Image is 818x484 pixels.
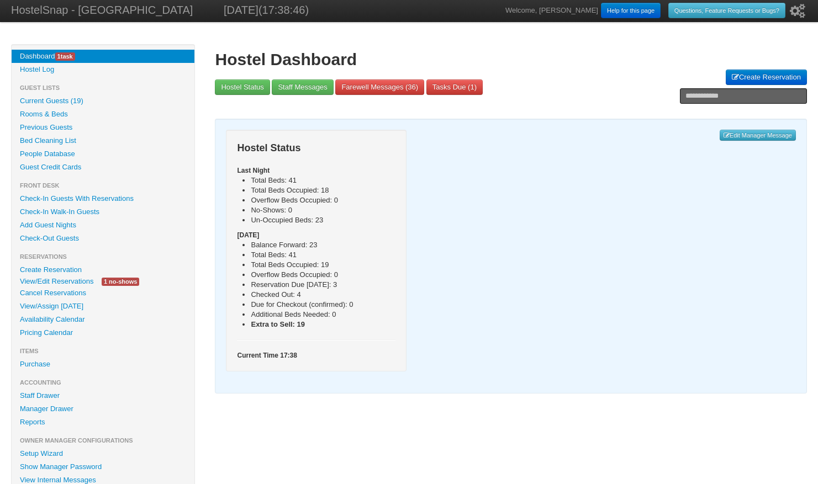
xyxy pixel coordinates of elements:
[251,185,395,195] li: Total Beds Occupied: 18
[12,286,194,300] a: Cancel Reservations
[12,275,102,287] a: View/Edit Reservations
[237,230,395,240] h5: [DATE]
[12,402,194,416] a: Manager Drawer
[12,376,194,389] li: Accounting
[790,4,805,18] i: Setup Wizard
[601,3,661,18] a: Help for this page
[93,275,147,287] a: 1 no-shows
[12,326,194,339] a: Pricing Calendar
[408,83,415,91] span: 36
[12,121,194,134] a: Previous Guests
[12,81,194,94] li: Guest Lists
[470,83,474,91] span: 1
[726,70,807,85] a: Create Reservation
[335,79,424,95] a: Farewell Messages (36)
[12,108,194,121] a: Rooms & Beds
[251,280,395,290] li: Reservation Due [DATE]: 3
[102,278,139,286] span: 1 no-shows
[251,270,395,280] li: Overflow Beds Occupied: 0
[251,215,395,225] li: Un-Occupied Beds: 23
[272,79,333,95] a: Staff Messages
[251,240,395,250] li: Balance Forward: 23
[12,344,194,358] li: Items
[12,460,194,474] a: Show Manager Password
[12,94,194,108] a: Current Guests (19)
[251,175,395,185] li: Total Beds: 41
[12,416,194,429] a: Reports
[251,320,305,328] b: Extra to Sell: 19
[12,389,194,402] a: Staff Drawer
[12,313,194,326] a: Availability Calendar
[251,310,395,320] li: Additional Beds Needed: 0
[720,130,796,141] a: Edit Manager Message
[251,300,395,310] li: Due for Checkout (confirmed): 0
[237,166,395,175] h5: Last Night
[12,50,194,63] a: Dashboard1task
[12,205,194,219] a: Check-In Walk-In Guests
[258,4,309,16] span: (17:38:46)
[12,358,194,371] a: Purchase
[12,63,194,76] a: Hostel Log
[12,192,194,205] a: Check-In Guests With Reservations
[12,179,194,192] li: Front Desk
[12,219,194,232] a: Add Guest Nights
[12,300,194,313] a: View/Assign [DATE]
[668,3,785,18] a: Questions, Feature Requests or Bugs?
[12,161,194,174] a: Guest Credit Cards
[251,205,395,215] li: No-Shows: 0
[251,195,395,205] li: Overflow Beds Occupied: 0
[12,250,194,263] li: Reservations
[215,79,270,95] a: Hostel Status
[251,290,395,300] li: Checked Out: 4
[57,53,61,60] span: 1
[237,141,395,156] h3: Hostel Status
[12,434,194,447] li: Owner Manager Configurations
[12,134,194,147] a: Bed Cleaning List
[12,263,194,276] a: Create Reservation
[251,260,395,270] li: Total Beds Occupied: 19
[251,250,395,260] li: Total Beds: 41
[12,232,194,245] a: Check-Out Guests
[12,147,194,161] a: People Database
[426,79,483,95] a: Tasks Due (1)
[237,350,395,360] h5: Current Time 17:38
[12,447,194,460] a: Setup Wizard
[55,52,75,61] span: task
[215,50,807,70] h1: Hostel Dashboard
